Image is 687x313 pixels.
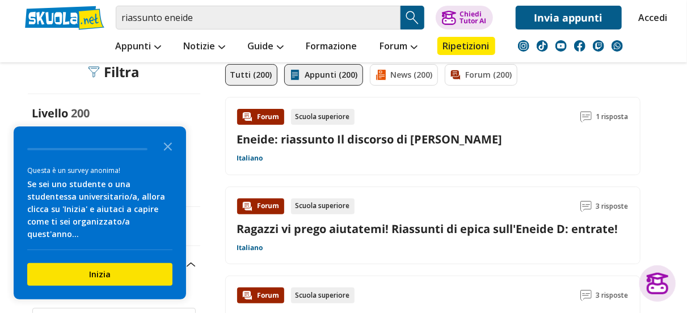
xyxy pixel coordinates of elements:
[181,37,228,57] a: Notizie
[596,198,629,214] span: 3 risposte
[518,40,529,52] img: instagram
[404,9,421,26] img: Cerca appunti, riassunti o versioni
[245,37,286,57] a: Guide
[304,37,360,57] a: Formazione
[71,105,90,121] span: 200
[237,109,284,125] div: Forum
[242,111,253,122] img: Forum contenuto
[27,263,172,286] button: Inizia
[27,178,172,240] div: Se sei uno studente o una studentessa universitario/a, allora clicca su 'Inizia' e aiutaci a capi...
[445,64,517,86] a: Forum (200)
[436,6,493,29] button: ChiediTutor AI
[237,287,284,303] div: Forum
[242,201,253,212] img: Forum contenuto
[237,154,263,163] a: Italiano
[291,198,355,214] div: Scuola superiore
[555,40,567,52] img: youtube
[580,201,592,212] img: Commenti lettura
[27,165,172,176] div: Questa è un survey anonima!
[237,243,263,252] a: Italiano
[113,37,164,57] a: Appunti
[516,6,622,29] a: Invia appunti
[284,64,363,86] a: Appunti (200)
[116,6,401,29] input: Cerca appunti, riassunti o versioni
[450,69,461,81] img: Forum filtro contenuto
[225,64,277,86] a: Tutti (200)
[14,126,186,299] div: Survey
[612,40,623,52] img: WhatsApp
[574,40,585,52] img: facebook
[237,132,503,147] a: Eneide: riassunto Il discorso di [PERSON_NAME]
[596,287,629,303] span: 3 risposte
[580,111,592,122] img: Commenti lettura
[437,37,495,55] a: Ripetizioni
[237,221,618,236] a: Ragazzi vi prego aiutatemi! Riassunti di epica sull'Eneide D: entrate!
[88,64,140,80] div: Filtra
[580,290,592,301] img: Commenti lettura
[460,11,486,24] div: Chiedi Tutor AI
[401,6,424,29] button: Search Button
[377,37,420,57] a: Forum
[596,109,629,125] span: 1 risposta
[32,105,69,121] label: Livello
[370,64,438,86] a: News (200)
[639,6,663,29] a: Accedi
[291,109,355,125] div: Scuola superiore
[237,198,284,214] div: Forum
[187,263,196,267] img: Apri e chiudi sezione
[375,69,386,81] img: News filtro contenuto
[157,134,179,157] button: Close the survey
[289,69,301,81] img: Appunti filtro contenuto attivo
[88,66,99,78] img: Filtra filtri mobile
[593,40,604,52] img: twitch
[291,287,355,303] div: Scuola superiore
[537,40,548,52] img: tiktok
[242,290,253,301] img: Forum contenuto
